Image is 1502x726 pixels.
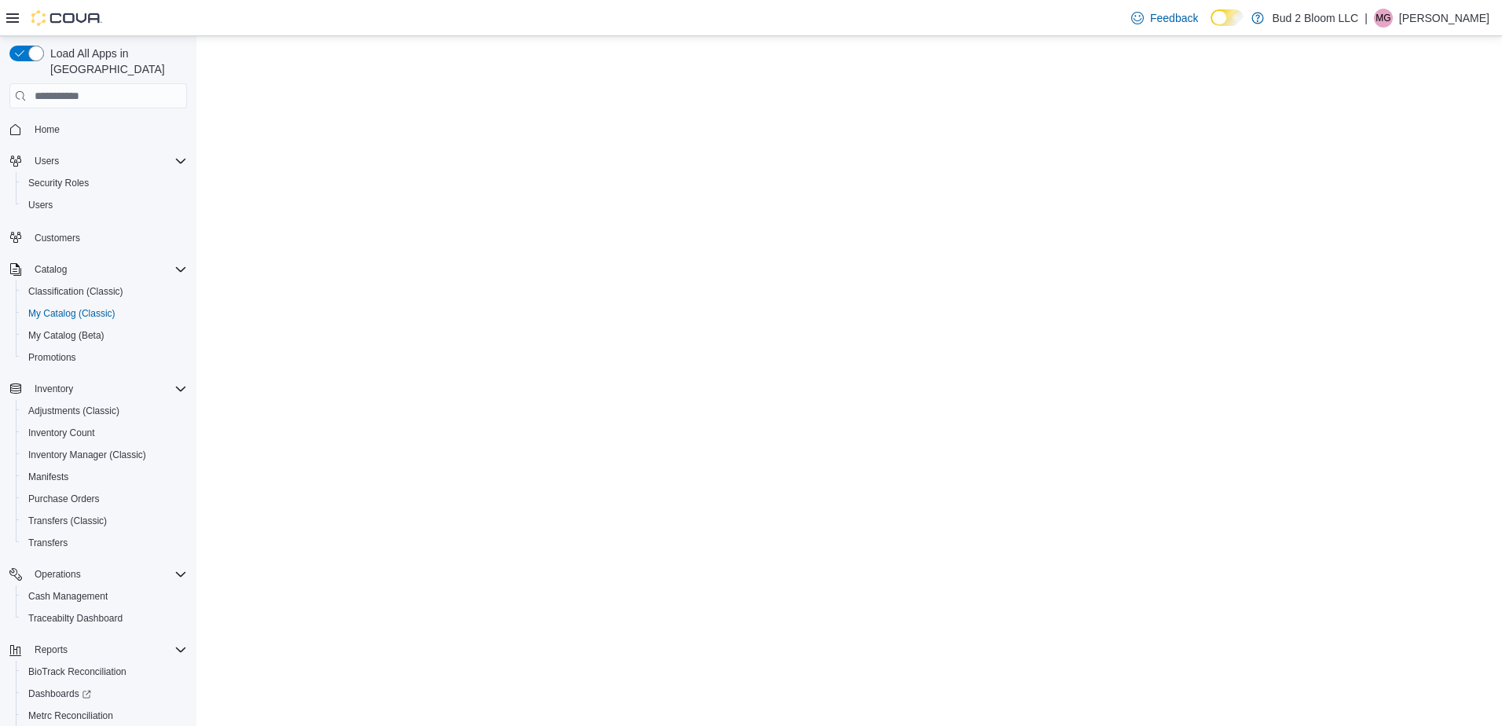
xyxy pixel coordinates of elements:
span: Reports [35,643,68,656]
button: Inventory Count [16,422,193,444]
button: Inventory [28,379,79,398]
button: Users [28,152,65,170]
a: Purchase Orders [22,489,106,508]
p: Bud 2 Bloom LLC [1272,9,1358,27]
a: Metrc Reconciliation [22,706,119,725]
button: Transfers [16,532,193,554]
a: Inventory Manager (Classic) [22,445,152,464]
span: Inventory Count [28,427,95,439]
span: Metrc Reconciliation [28,709,113,722]
a: Traceabilty Dashboard [22,609,129,628]
span: Classification (Classic) [22,282,187,301]
a: Feedback [1125,2,1204,34]
span: Security Roles [28,177,89,189]
a: Dashboards [22,684,97,703]
span: Promotions [28,351,76,364]
button: Inventory [3,378,193,400]
span: Catalog [35,263,67,276]
a: My Catalog (Classic) [22,304,122,323]
span: Feedback [1150,10,1198,26]
button: My Catalog (Classic) [16,302,193,324]
button: Inventory Manager (Classic) [16,444,193,466]
span: Catalog [28,260,187,279]
span: Transfers [22,533,187,552]
span: Dashboards [28,687,91,700]
span: Operations [28,565,187,584]
span: Purchase Orders [28,493,100,505]
span: Operations [35,568,81,581]
input: Dark Mode [1211,9,1244,26]
span: Users [22,196,187,214]
span: Home [28,119,187,139]
span: Reports [28,640,187,659]
span: Dark Mode [1211,26,1211,27]
span: Users [28,152,187,170]
a: Transfers (Classic) [22,511,113,530]
span: Adjustments (Classic) [22,401,187,420]
button: My Catalog (Beta) [16,324,193,346]
button: Promotions [16,346,193,368]
span: Inventory Manager (Classic) [28,449,146,461]
button: Catalog [3,258,193,280]
a: Home [28,120,66,139]
p: | [1365,9,1368,27]
a: Customers [28,229,86,247]
span: Manifests [28,471,68,483]
span: Home [35,123,60,136]
a: Transfers [22,533,74,552]
span: Manifests [22,467,187,486]
span: Inventory [35,383,73,395]
span: Load All Apps in [GEOGRAPHIC_DATA] [44,46,187,77]
span: Customers [35,232,80,244]
span: My Catalog (Classic) [28,307,115,320]
span: Adjustments (Classic) [28,405,119,417]
a: My Catalog (Beta) [22,326,111,345]
span: My Catalog (Classic) [22,304,187,323]
button: Operations [28,565,87,584]
a: Cash Management [22,587,114,606]
button: Catalog [28,260,73,279]
span: Transfers (Classic) [22,511,187,530]
a: Promotions [22,348,82,367]
a: Security Roles [22,174,95,192]
button: Reports [3,639,193,661]
button: Cash Management [16,585,193,607]
div: Madeline Grant [1374,9,1393,27]
button: Manifests [16,466,193,488]
button: Operations [3,563,193,585]
button: Traceabilty Dashboard [16,607,193,629]
button: Reports [28,640,74,659]
a: Adjustments (Classic) [22,401,126,420]
img: Cova [31,10,102,26]
span: Classification (Classic) [28,285,123,298]
span: Dashboards [22,684,187,703]
a: Users [22,196,59,214]
span: My Catalog (Beta) [28,329,104,342]
span: Users [28,199,53,211]
span: Metrc Reconciliation [22,706,187,725]
button: Purchase Orders [16,488,193,510]
span: Promotions [22,348,187,367]
span: Users [35,155,59,167]
a: BioTrack Reconciliation [22,662,133,681]
span: Inventory [28,379,187,398]
button: Classification (Classic) [16,280,193,302]
button: BioTrack Reconciliation [16,661,193,683]
a: Manifests [22,467,75,486]
span: Cash Management [28,590,108,603]
a: Inventory Count [22,423,101,442]
span: BioTrack Reconciliation [22,662,187,681]
span: Inventory Count [22,423,187,442]
button: Transfers (Classic) [16,510,193,532]
span: Transfers [28,537,68,549]
a: Dashboards [16,683,193,705]
span: BioTrack Reconciliation [28,665,126,678]
span: Cash Management [22,587,187,606]
span: MG [1376,9,1390,27]
button: Home [3,118,193,141]
span: Traceabilty Dashboard [28,612,123,625]
button: Adjustments (Classic) [16,400,193,422]
button: Users [3,150,193,172]
span: Purchase Orders [22,489,187,508]
p: [PERSON_NAME] [1399,9,1489,27]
